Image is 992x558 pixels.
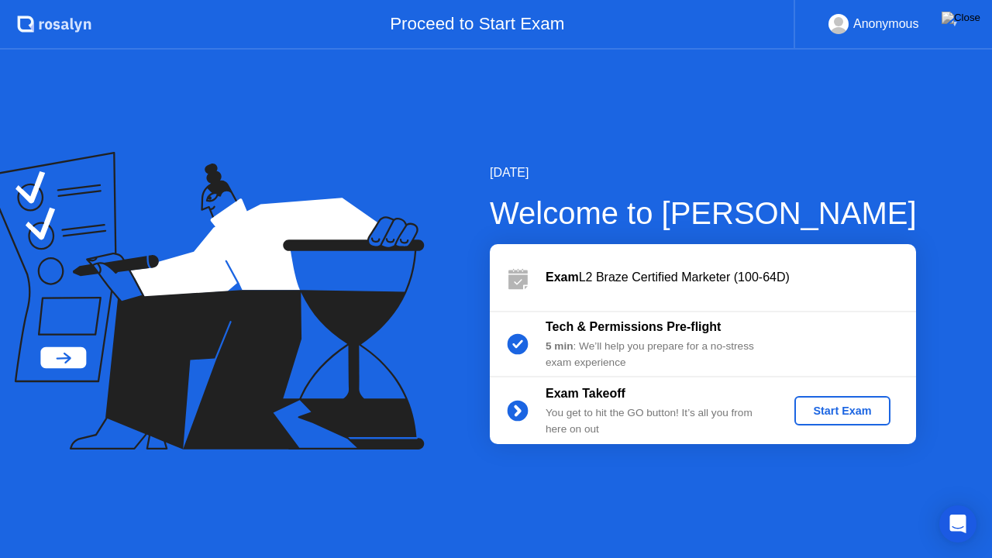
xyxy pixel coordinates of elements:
[546,320,721,333] b: Tech & Permissions Pre-flight
[546,340,573,352] b: 5 min
[490,190,917,236] div: Welcome to [PERSON_NAME]
[546,339,769,370] div: : We’ll help you prepare for a no-stress exam experience
[546,387,625,400] b: Exam Takeoff
[490,164,917,182] div: [DATE]
[942,12,980,24] img: Close
[546,268,916,287] div: L2 Braze Certified Marketer (100-64D)
[939,505,976,542] div: Open Intercom Messenger
[546,405,769,437] div: You get to hit the GO button! It’s all you from here on out
[794,396,890,425] button: Start Exam
[546,270,579,284] b: Exam
[801,405,883,417] div: Start Exam
[853,14,919,34] div: Anonymous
